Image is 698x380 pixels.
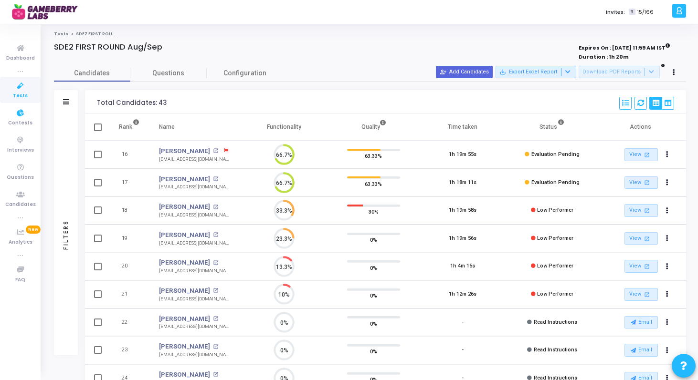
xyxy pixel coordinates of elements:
div: 1h 4m 15s [450,262,475,270]
span: Evaluation Pending [531,151,580,157]
span: Interviews [7,146,34,154]
span: Read Instructions [534,347,577,353]
mat-icon: open_in_new [643,151,651,159]
a: [PERSON_NAME] [159,230,210,240]
span: Dashboard [6,54,35,62]
div: 1h 12m 26s [449,290,476,298]
span: 63.33% [365,151,382,161]
span: New [26,226,41,234]
div: Time taken [448,122,477,132]
button: Actions [661,288,674,301]
div: - [462,346,464,354]
button: Add Candidates [436,66,493,78]
span: Contests [8,119,32,127]
span: FAQ [15,276,25,284]
a: [PERSON_NAME] [159,146,210,156]
h4: SDE2 FIRST ROUND Aug/Sep [54,42,162,52]
a: [PERSON_NAME] [159,370,210,380]
mat-icon: open_in_new [213,344,218,349]
div: 1h 18m 11s [449,179,476,187]
a: View [624,148,658,161]
div: [EMAIL_ADDRESS][DOMAIN_NAME] [159,212,230,219]
strong: Expires On : [DATE] 11:59 AM IST [579,41,670,52]
img: logo [12,2,84,21]
div: [EMAIL_ADDRESS][DOMAIN_NAME] [159,323,230,330]
span: 15/166 [637,8,654,16]
span: T [629,9,635,16]
mat-icon: open_in_new [643,235,651,243]
div: 1h 19m 55s [449,151,476,159]
span: 0% [370,291,377,300]
button: Actions [661,204,674,217]
div: [EMAIL_ADDRESS][DOMAIN_NAME] [159,156,230,163]
a: [PERSON_NAME] [159,286,210,296]
th: Status [508,114,597,141]
td: 19 [109,225,149,253]
th: Functionality [240,114,329,141]
th: Actions [597,114,686,141]
div: - [462,318,464,327]
div: Total Candidates: 43 [97,99,167,107]
mat-icon: open_in_new [213,372,218,377]
mat-icon: save_alt [499,69,506,75]
div: [EMAIL_ADDRESS][DOMAIN_NAME] [159,351,230,359]
th: Rank [109,114,149,141]
div: Filters [62,182,70,287]
div: 1h 19m 56s [449,235,476,243]
div: View Options [649,97,674,110]
span: 0% [370,347,377,356]
mat-icon: open_in_new [213,316,218,321]
td: 23 [109,336,149,364]
button: Email [624,316,658,329]
div: Name [159,122,175,132]
span: Candidates [5,201,36,209]
span: Low Performer [537,207,573,213]
mat-icon: open_in_new [643,262,651,270]
div: [EMAIL_ADDRESS][DOMAIN_NAME] [159,267,230,275]
td: 16 [109,141,149,169]
span: Low Performer [537,235,573,241]
label: Invites: [606,8,625,16]
span: 0% [370,263,377,272]
mat-icon: person_add_alt [440,69,446,75]
mat-icon: open_in_new [213,288,218,293]
span: Configuration [223,68,266,78]
button: Actions [661,260,674,273]
span: Tests [13,92,28,100]
span: Low Performer [537,263,573,269]
button: Email [624,344,658,356]
a: View [624,260,658,273]
span: Questions [130,68,207,78]
mat-icon: open_in_new [213,148,218,154]
td: 18 [109,196,149,225]
span: Read Instructions [534,319,577,325]
a: [PERSON_NAME] [159,314,210,324]
td: 21 [109,280,149,308]
td: 17 [109,169,149,197]
mat-icon: open_in_new [643,290,651,298]
a: View [624,288,658,301]
a: View [624,204,658,217]
button: Download PDF Reports [579,66,660,78]
button: Actions [661,148,674,162]
nav: breadcrumb [54,31,686,37]
a: [PERSON_NAME] [159,175,210,184]
th: Quality [329,114,418,141]
button: Actions [661,344,674,357]
button: Export Excel Report [496,66,576,78]
mat-icon: open_in_new [213,176,218,182]
span: SDE2 FIRST ROUND Aug/Sep [76,31,140,37]
a: [PERSON_NAME] [159,258,210,267]
div: [EMAIL_ADDRESS][DOMAIN_NAME] [159,184,230,191]
mat-icon: open_in_new [213,260,218,266]
span: Candidates [54,68,130,78]
a: View [624,176,658,189]
div: [EMAIL_ADDRESS][DOMAIN_NAME] [159,296,230,303]
mat-icon: open_in_new [213,232,218,237]
a: [PERSON_NAME] [159,342,210,351]
button: Actions [661,316,674,329]
a: Tests [54,31,68,37]
div: 1h 19m 58s [449,206,476,215]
